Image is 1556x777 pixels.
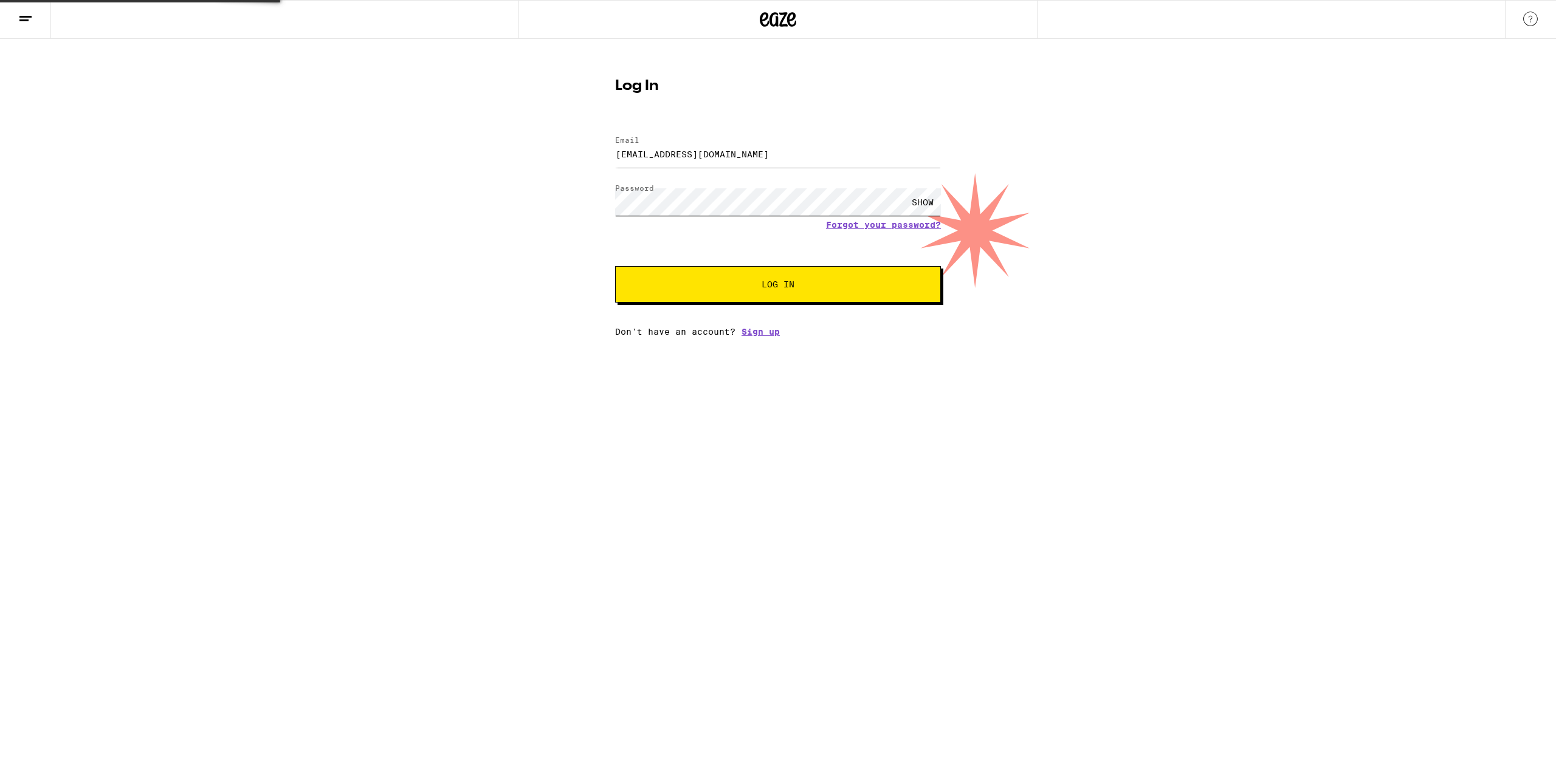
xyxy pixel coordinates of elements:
label: Email [615,136,639,144]
h1: Log In [615,79,941,94]
a: Sign up [742,327,780,337]
label: Password [615,184,654,192]
div: Don't have an account? [615,327,941,337]
a: Forgot your password? [826,220,941,230]
div: SHOW [904,188,941,216]
input: Email [615,140,941,168]
span: Hi. Need any help? [7,9,88,18]
span: Log In [762,280,794,289]
button: Log In [615,266,941,303]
